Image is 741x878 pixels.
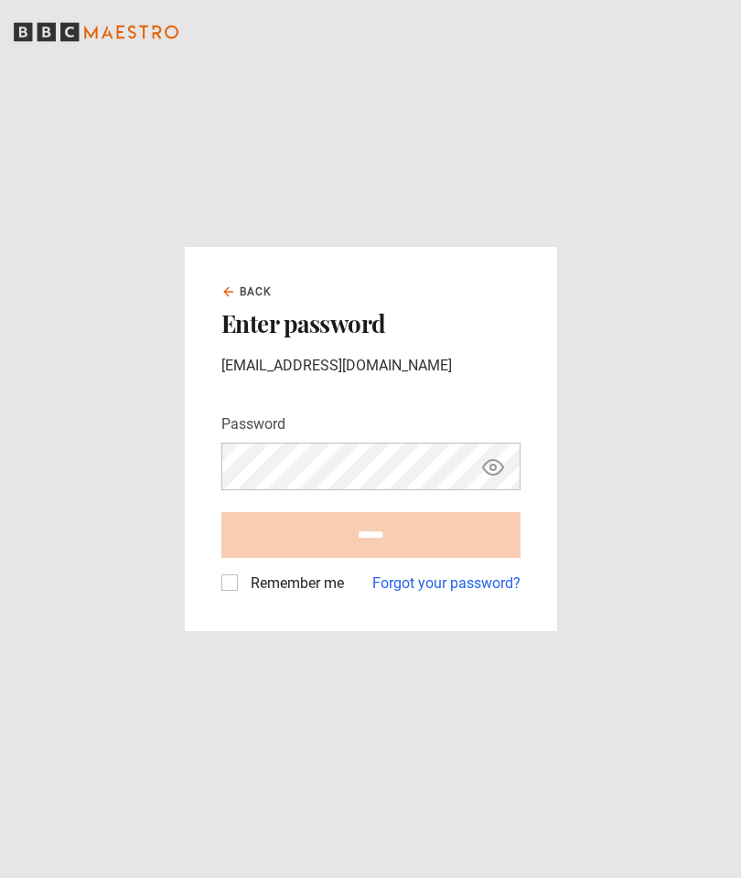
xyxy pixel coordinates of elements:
span: Back [240,284,273,300]
svg: BBC Maestro [14,18,178,46]
a: Back [221,284,273,300]
label: Remember me [243,573,344,594]
label: Password [221,413,285,435]
p: [EMAIL_ADDRESS][DOMAIN_NAME] [221,355,521,377]
h2: Enter password [221,307,521,340]
button: Show password [478,451,509,483]
a: Forgot your password? [372,573,521,594]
